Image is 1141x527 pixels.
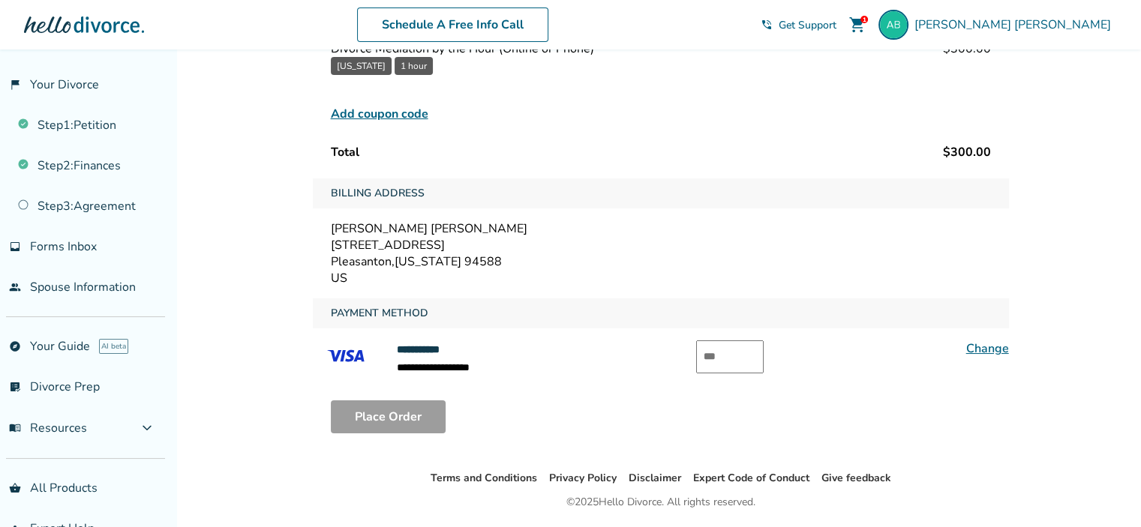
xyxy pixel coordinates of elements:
span: Total [331,144,359,160]
a: Terms and Conditions [431,471,537,485]
a: Privacy Policy [549,471,617,485]
span: Forms Inbox [30,238,97,255]
span: Resources [9,420,87,436]
img: VISA [313,340,379,372]
a: Schedule A Free Info Call [357,7,548,42]
span: Get Support [779,18,836,32]
span: AI beta [99,339,128,354]
span: Add coupon code [331,105,428,123]
div: [STREET_ADDRESS] [331,237,991,253]
a: Change [966,340,1009,357]
span: Billing Address [325,178,431,208]
span: list_alt_check [9,381,21,393]
div: 1 [860,16,868,23]
span: phone_in_talk [761,19,773,31]
li: Give feedback [821,469,891,487]
span: inbox [9,241,21,253]
button: [US_STATE] [331,57,392,75]
li: Disclaimer [629,469,681,487]
span: shopping_cart [848,16,866,34]
img: annette@beverscpa.com [878,10,908,40]
span: $300.00 [943,144,991,160]
span: [PERSON_NAME] [PERSON_NAME] [914,16,1117,33]
span: menu_book [9,422,21,434]
div: Pleasanton , [US_STATE] 94588 [331,253,991,270]
span: shopping_basket [9,482,21,494]
span: flag_2 [9,79,21,91]
button: Place Order [331,400,446,433]
a: Expert Code of Conduct [693,471,809,485]
span: Payment Method [325,298,434,328]
iframe: Chat Widget [1066,455,1141,527]
div: [PERSON_NAME] [PERSON_NAME] [331,220,991,237]
a: phone_in_talkGet Support [761,18,836,32]
div: US [331,270,991,286]
div: © 2025 Hello Divorce. All rights reserved. [566,493,755,511]
span: people [9,281,21,293]
span: explore [9,340,21,352]
span: expand_more [138,419,156,437]
button: 1 hour [395,57,433,75]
